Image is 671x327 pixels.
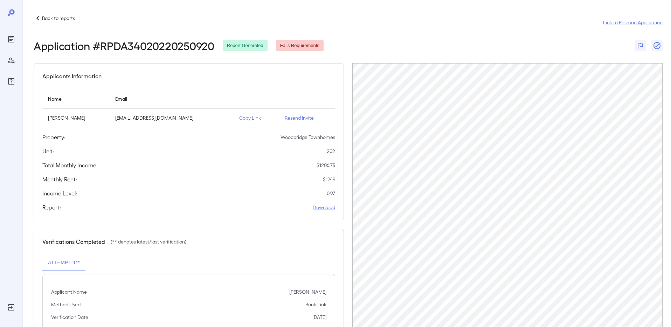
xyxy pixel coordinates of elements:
h5: Unit: [42,147,54,155]
p: Copy Link [239,114,274,121]
p: 0.97 [327,190,335,197]
h5: Monthly Rent: [42,175,77,183]
p: (** denotes latest/last verification) [111,238,186,245]
p: Woodbridge Townhomes [281,134,335,141]
th: Email [110,89,234,109]
div: Reports [6,34,17,45]
button: Flag Report [635,40,646,51]
span: Report Generated [223,42,268,49]
div: Manage Users [6,55,17,66]
a: Download [313,204,335,211]
h5: Applicants Information [42,72,102,80]
p: Resend Invite [285,114,330,121]
a: Link to Resman Application [603,19,663,26]
p: Applicant Name [51,288,87,295]
h5: Report: [42,203,61,212]
h5: Total Monthly Income: [42,161,98,169]
h5: Verifications Completed [42,238,105,246]
button: Attempt 1** [42,254,85,271]
table: simple table [42,89,335,127]
p: Method Used [51,301,81,308]
p: $ 1249 [323,176,335,183]
h5: Income Level: [42,189,77,198]
h5: Property: [42,133,65,141]
p: $ 1206.75 [317,162,335,169]
p: Verification Date [51,314,88,321]
div: Log Out [6,302,17,313]
p: 202 [327,148,335,155]
div: FAQ [6,76,17,87]
th: Name [42,89,110,109]
p: [EMAIL_ADDRESS][DOMAIN_NAME] [115,114,228,121]
span: Fails Requirements [276,42,324,49]
h2: Application # RPDA34020220250920 [34,39,214,52]
p: [PERSON_NAME] [289,288,326,295]
p: Bank Link [305,301,326,308]
p: [DATE] [312,314,326,321]
p: Back to reports [42,15,75,22]
button: Close Report [651,40,663,51]
p: [PERSON_NAME] [48,114,104,121]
